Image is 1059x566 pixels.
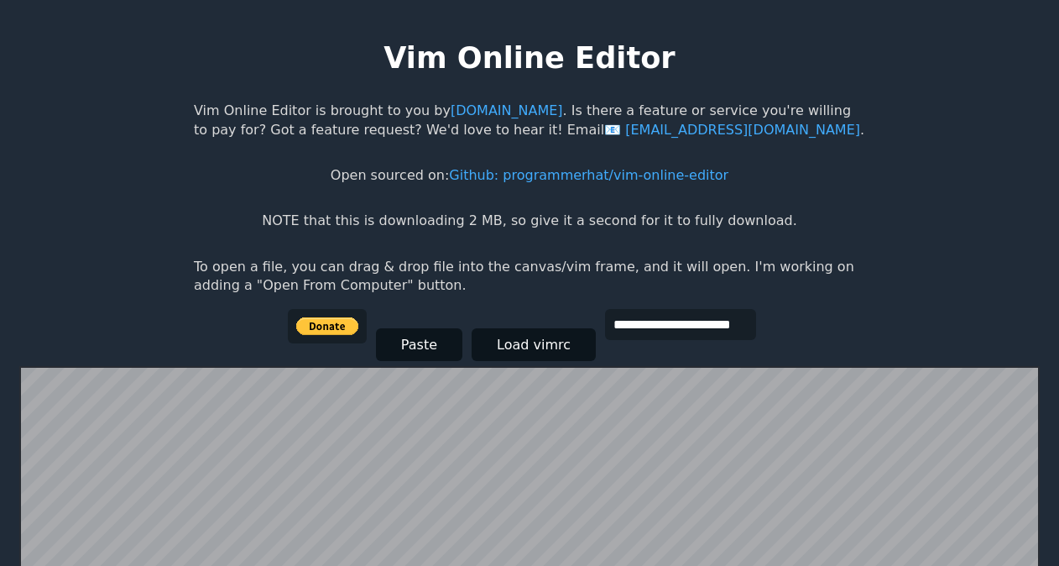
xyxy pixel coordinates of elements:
p: Vim Online Editor is brought to you by . Is there a feature or service you're willing to pay for?... [194,102,865,139]
a: [EMAIL_ADDRESS][DOMAIN_NAME] [604,122,860,138]
button: Load vimrc [472,328,596,361]
p: To open a file, you can drag & drop file into the canvas/vim frame, and it will open. I'm working... [194,258,865,296]
a: Github: programmerhat/vim-online-editor [449,167,728,183]
p: NOTE that this is downloading 2 MB, so give it a second for it to fully download. [262,212,796,230]
h1: Vim Online Editor [383,37,675,78]
p: Open sourced on: [331,166,728,185]
a: [DOMAIN_NAME] [451,102,563,118]
button: Paste [376,328,462,361]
